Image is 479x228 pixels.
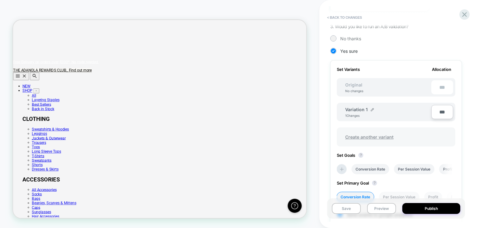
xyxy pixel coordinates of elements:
a: Sweatshirts & Hoodies [25,143,75,149]
img: edit [371,108,374,111]
a: Best Sellers [25,110,51,116]
span: Set Variants [337,67,360,72]
a: All [25,98,31,104]
div: No changes [339,89,370,93]
button: Save [332,203,361,214]
li: Conversion Rate [336,192,374,202]
span: Original [339,82,369,87]
a: T-Shirts [25,178,41,184]
button: ? [358,153,363,158]
a: NEW [12,85,23,91]
h2: ACCESSORIES [12,208,391,217]
button: Preview [367,203,396,214]
li: Revenue [447,192,471,202]
span: Create another variant [339,130,400,144]
li: Per Session Value [394,164,434,174]
a: Trousers [25,161,44,166]
a: Shorts [25,190,39,196]
span: Allocation [432,67,451,72]
button: < Back to changes [324,12,365,22]
span: Set Goals [337,153,366,158]
li: Per Session Value [379,192,419,202]
div: 1 Changes [345,114,364,117]
span: Set Primary Goal [337,181,380,186]
a: Layering Staples [25,104,62,110]
span: Yes sure [340,48,358,54]
a: Back in Stock [25,116,55,121]
li: Profit [424,192,442,202]
a: Jackets & Outerwear [25,155,70,161]
a: Long Sleeve Tops [25,172,64,178]
a: Sweatpants [25,184,51,190]
a: SHOP [12,91,26,97]
a: Dresses & Skirts [25,196,60,202]
h2: CLOTHING [12,128,391,136]
li: Conversion Rate [351,164,389,174]
li: Profit [439,164,457,174]
button: Publish [402,203,460,214]
span: No thanks [340,36,361,41]
span: 3. Would you like to run an A/B validation? [330,24,408,29]
a: Tops [25,166,36,172]
a: Leggings [25,149,45,155]
span: Variation 1 [345,107,368,112]
button: ? [372,181,377,186]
